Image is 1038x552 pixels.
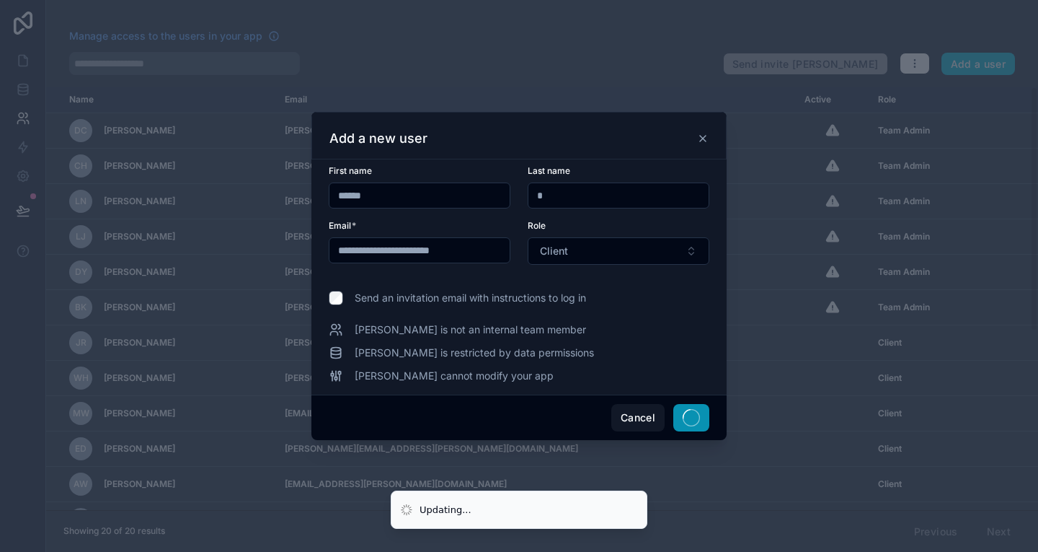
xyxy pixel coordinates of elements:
span: Email [329,220,351,231]
button: Cancel [611,404,665,431]
span: Client [540,244,568,258]
span: [PERSON_NAME] is not an internal team member [355,323,586,337]
span: [PERSON_NAME] cannot modify your app [355,369,554,383]
span: First name [329,165,372,176]
h3: Add a new user [329,130,427,147]
span: Send an invitation email with instructions to log in [355,291,586,305]
button: Select Button [528,237,709,265]
span: [PERSON_NAME] is restricted by data permissions [355,346,594,360]
span: Role [528,220,546,231]
input: Send an invitation email with instructions to log in [329,291,343,305]
div: Updating... [420,503,471,517]
span: Last name [528,165,570,176]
